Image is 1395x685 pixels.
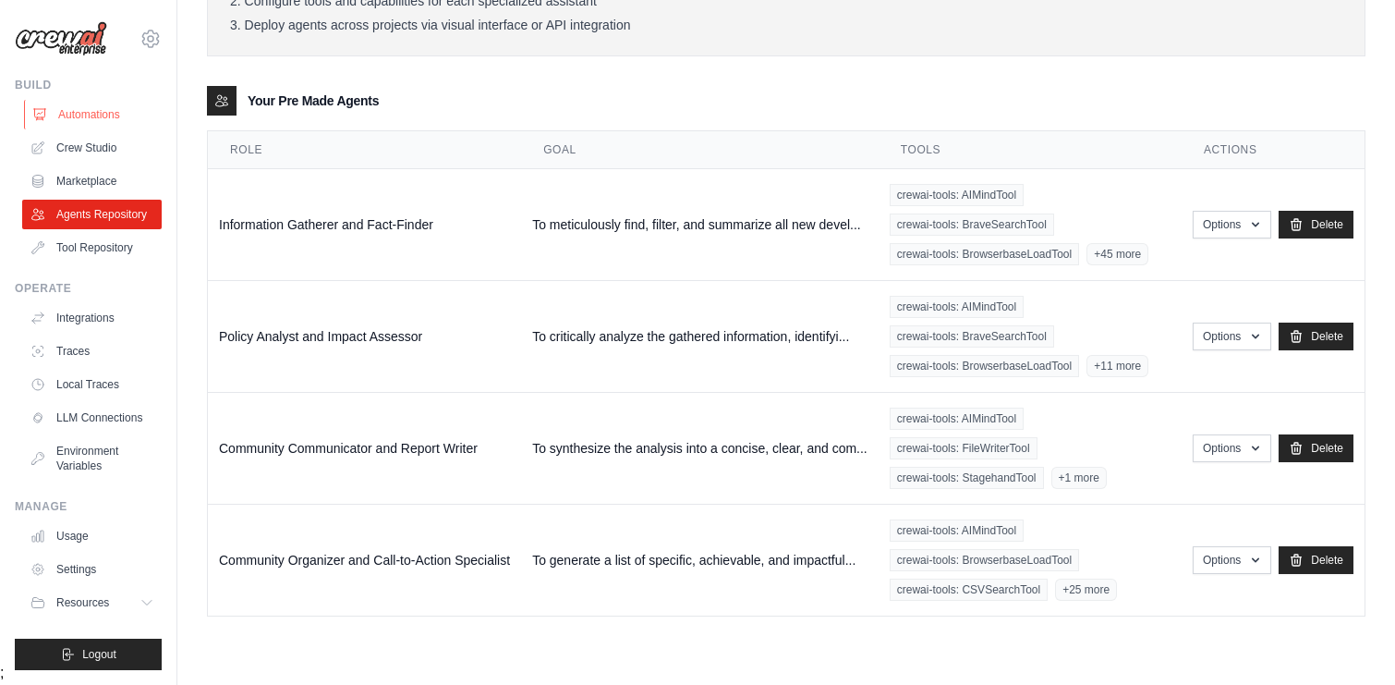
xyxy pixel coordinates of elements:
button: Options [1193,211,1271,239]
a: Crew Studio [22,133,162,163]
a: Delete [1279,434,1353,462]
span: crewai-tools: BrowserbaseLoadTool [890,243,1079,265]
td: Information Gatherer and Fact-Finder [208,169,521,281]
span: Logout [82,647,116,662]
td: To meticulously find, filter, and summarize all new devel... [521,169,879,281]
a: Automations [24,100,164,129]
span: +25 more [1055,579,1117,601]
div: Operate [15,281,162,296]
span: crewai-tools: BrowserbaseLoadTool [890,549,1079,571]
a: Delete [1279,211,1353,239]
span: crewai-tools: AIMindTool [890,296,1024,318]
span: crewai-tools: FileWriterTool [890,437,1037,459]
span: crewai-tools: BraveSearchTool [890,325,1054,348]
h3: Your Pre Made Agents [248,92,379,110]
span: crewai-tools: AIMindTool [890,408,1024,430]
a: Traces [22,336,162,366]
li: Deploy agents across projects via visual interface or API integration [230,18,1342,34]
td: To synthesize the analysis into a concise, clear, and com... [521,393,879,505]
a: Agents Repository [22,200,162,229]
button: Resources [22,588,162,618]
button: Options [1193,434,1271,462]
a: Marketplace [22,166,162,196]
td: To critically analyze the gathered information, identifyi... [521,281,879,393]
span: crewai-tools: BrowserbaseLoadTool [890,355,1079,377]
span: +11 more [1086,355,1148,377]
span: crewai-tools: AIMindTool [890,184,1024,206]
a: Tool Repository [22,233,162,263]
td: To generate a list of specific, achievable, and impactful... [521,505,879,617]
button: Options [1193,546,1271,574]
a: Settings [22,555,162,584]
a: Integrations [22,303,162,333]
th: Actions [1182,131,1365,169]
button: Options [1193,323,1271,350]
td: Policy Analyst and Impact Assessor [208,281,521,393]
th: Goal [521,131,879,169]
span: crewai-tools: AIMindTool [890,520,1024,542]
span: Resources [56,595,109,610]
img: Logo [15,21,107,56]
a: Delete [1279,323,1353,350]
a: Usage [22,521,162,551]
button: Logout [15,639,162,670]
td: Community Communicator and Report Writer [208,393,521,505]
td: Community Organizer and Call-to-Action Specialist [208,505,521,617]
a: Delete [1279,546,1353,574]
span: crewai-tools: StagehandTool [890,467,1044,489]
span: +45 more [1086,243,1148,265]
div: Manage [15,499,162,514]
th: Role [208,131,521,169]
a: Environment Variables [22,436,162,481]
span: crewai-tools: CSVSearchTool [890,579,1048,601]
a: Local Traces [22,370,162,399]
span: crewai-tools: BraveSearchTool [890,214,1054,236]
a: LLM Connections [22,403,162,433]
span: +1 more [1051,467,1107,489]
div: Build [15,78,162,92]
th: Tools [879,131,1182,169]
